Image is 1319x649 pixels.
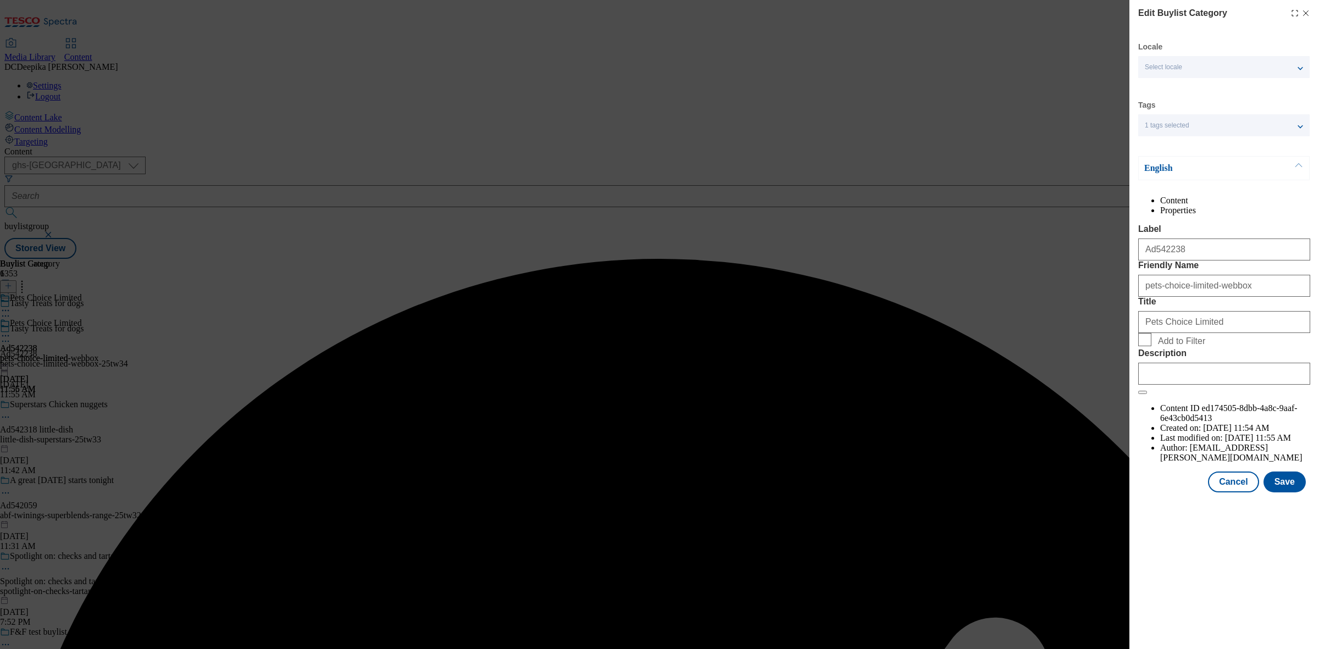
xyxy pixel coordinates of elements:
[1158,336,1205,346] span: Add to Filter
[1138,348,1310,358] label: Description
[1160,206,1310,215] li: Properties
[1138,297,1310,307] label: Title
[1160,196,1310,206] li: Content
[1144,163,1260,174] p: English
[1263,472,1306,492] button: Save
[1138,311,1310,333] input: Enter Title
[1160,423,1310,433] li: Created on:
[1138,102,1156,108] label: Tags
[1138,238,1310,260] input: Enter Label
[1138,363,1310,385] input: Enter Description
[1138,224,1310,234] label: Label
[1203,423,1269,432] span: [DATE] 11:54 AM
[1145,121,1189,130] span: 1 tags selected
[1160,403,1310,423] li: Content ID
[1138,44,1162,50] label: Locale
[1208,472,1259,492] button: Cancel
[1160,443,1310,463] li: Author:
[1138,114,1310,136] button: 1 tags selected
[1138,275,1310,297] input: Enter Friendly Name
[1138,7,1227,20] h4: Edit Buylist Category
[1145,63,1182,71] span: Select locale
[1225,433,1291,442] span: [DATE] 11:55 AM
[1138,56,1310,78] button: Select locale
[1160,433,1310,443] li: Last modified on:
[1160,403,1298,423] span: ed174505-8dbb-4a8c-9aaf-6e43cb0d5413
[1138,260,1310,270] label: Friendly Name
[1160,443,1303,462] span: [EMAIL_ADDRESS][PERSON_NAME][DOMAIN_NAME]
